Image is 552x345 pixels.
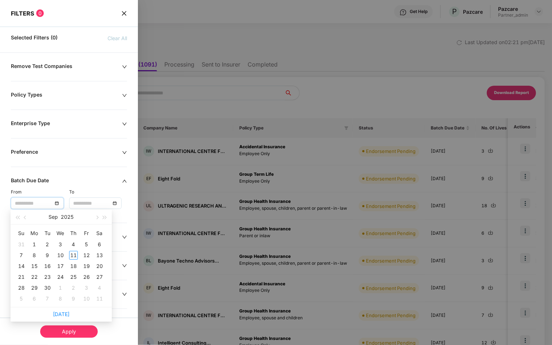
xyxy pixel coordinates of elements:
[95,294,104,303] div: 11
[49,210,58,224] button: Sep
[15,272,28,282] td: 2025-09-21
[56,251,65,260] div: 10
[93,282,106,293] td: 2025-10-04
[122,263,127,268] span: down
[56,240,65,249] div: 3
[69,273,78,281] div: 25
[93,261,106,272] td: 2025-09-20
[15,293,28,304] td: 2025-10-05
[43,284,52,292] div: 30
[40,325,98,338] div: Apply
[54,227,67,239] th: We
[95,262,104,271] div: 20
[17,240,26,249] div: 31
[11,63,122,71] div: Remove Test Companies
[93,293,106,304] td: 2025-10-11
[43,294,52,303] div: 7
[30,262,39,271] div: 15
[93,227,106,239] th: Sa
[41,250,54,261] td: 2025-09-09
[11,189,69,196] div: From
[53,311,69,317] a: [DATE]
[67,261,80,272] td: 2025-09-18
[15,282,28,293] td: 2025-09-28
[30,284,39,292] div: 29
[93,272,106,282] td: 2025-09-27
[43,240,52,249] div: 2
[122,292,127,297] span: down
[67,282,80,293] td: 2025-10-02
[17,284,26,292] div: 28
[69,240,78,249] div: 4
[17,251,26,260] div: 7
[54,261,67,272] td: 2025-09-17
[36,9,44,17] span: 0
[43,262,52,271] div: 16
[28,227,41,239] th: Mo
[54,239,67,250] td: 2025-09-03
[69,189,127,196] div: To
[56,273,65,281] div: 24
[56,262,65,271] div: 17
[17,273,26,281] div: 21
[95,251,104,260] div: 13
[108,34,127,42] span: Clear All
[28,282,41,293] td: 2025-09-29
[54,272,67,282] td: 2025-09-24
[122,93,127,98] span: down
[11,120,122,128] div: Enterprise Type
[15,227,28,239] th: Su
[95,273,104,281] div: 27
[93,239,106,250] td: 2025-09-06
[122,150,127,155] span: down
[30,294,39,303] div: 6
[15,261,28,272] td: 2025-09-14
[11,177,122,185] div: Batch Due Date
[41,282,54,293] td: 2025-09-30
[82,273,91,281] div: 26
[67,272,80,282] td: 2025-09-25
[41,272,54,282] td: 2025-09-23
[28,250,41,261] td: 2025-09-08
[11,10,34,17] span: FILTERS
[11,91,122,99] div: Policy Types
[17,294,26,303] div: 5
[17,262,26,271] div: 14
[56,294,65,303] div: 8
[82,284,91,292] div: 3
[82,294,91,303] div: 10
[30,251,39,260] div: 8
[122,64,127,69] span: down
[43,273,52,281] div: 23
[28,239,41,250] td: 2025-09-01
[67,293,80,304] td: 2025-10-09
[80,293,93,304] td: 2025-10-10
[61,210,74,224] button: 2025
[41,239,54,250] td: 2025-09-02
[15,239,28,250] td: 2025-08-31
[56,284,65,292] div: 1
[122,179,127,184] span: up
[41,227,54,239] th: Tu
[43,251,52,260] div: 9
[122,122,127,127] span: down
[11,34,58,42] span: Selected Filters (0)
[67,239,80,250] td: 2025-09-04
[28,272,41,282] td: 2025-09-22
[30,240,39,249] div: 1
[80,227,93,239] th: Fr
[122,235,127,240] span: down
[80,282,93,293] td: 2025-10-03
[67,250,80,261] td: 2025-09-11
[95,240,104,249] div: 6
[80,239,93,250] td: 2025-09-05
[80,272,93,282] td: 2025-09-26
[54,250,67,261] td: 2025-09-10
[69,251,78,260] div: 11
[28,261,41,272] td: 2025-09-15
[54,282,67,293] td: 2025-10-01
[69,284,78,292] div: 2
[80,261,93,272] td: 2025-09-19
[93,250,106,261] td: 2025-09-13
[69,294,78,303] div: 9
